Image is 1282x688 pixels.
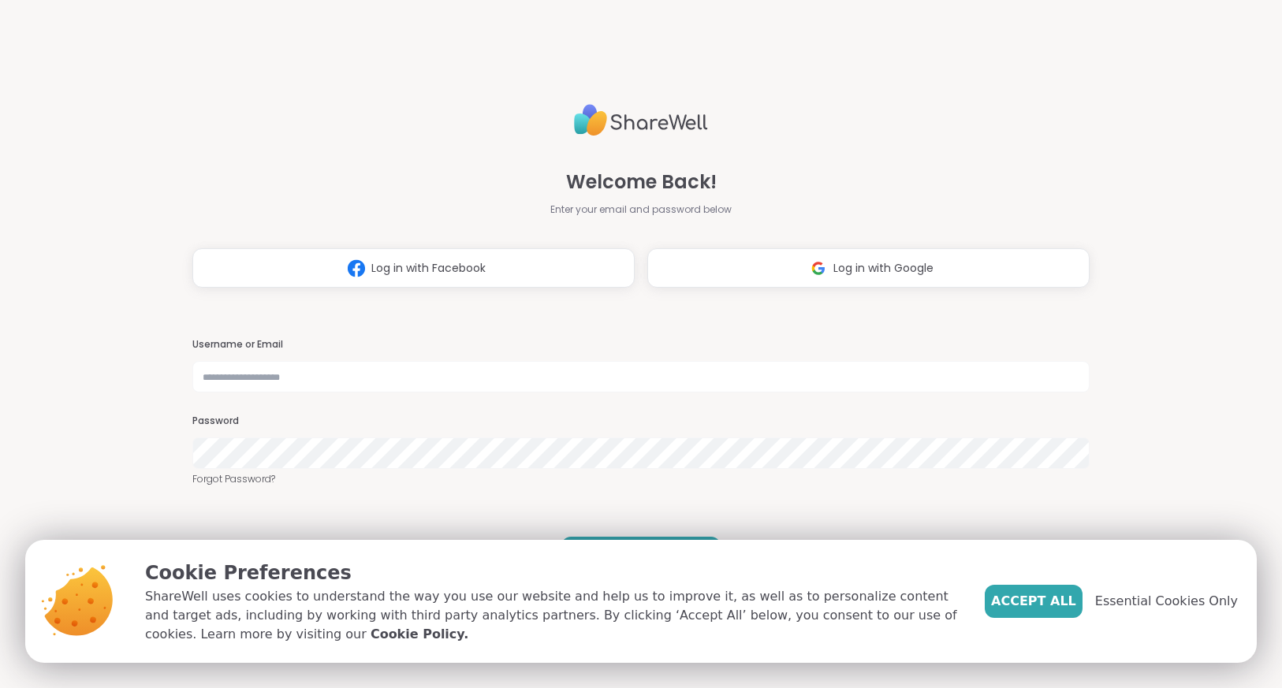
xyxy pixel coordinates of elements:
[192,338,1090,351] h3: Username or Email
[566,168,717,196] span: Welcome Back!
[371,260,486,277] span: Log in with Facebook
[192,415,1090,428] h3: Password
[192,472,1090,486] a: Forgot Password?
[550,203,732,217] span: Enter your email and password below
[803,254,833,283] img: ShareWell Logomark
[1095,592,1238,611] span: Essential Cookies Only
[371,625,468,644] a: Cookie Policy.
[833,260,934,277] span: Log in with Google
[985,585,1083,618] button: Accept All
[647,248,1090,288] button: Log in with Google
[574,98,708,143] img: ShareWell Logo
[561,537,721,570] button: LOG IN
[991,592,1076,611] span: Accept All
[341,254,371,283] img: ShareWell Logomark
[192,248,635,288] button: Log in with Facebook
[145,559,960,587] p: Cookie Preferences
[145,587,960,644] p: ShareWell uses cookies to understand the way you use our website and help us to improve it, as we...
